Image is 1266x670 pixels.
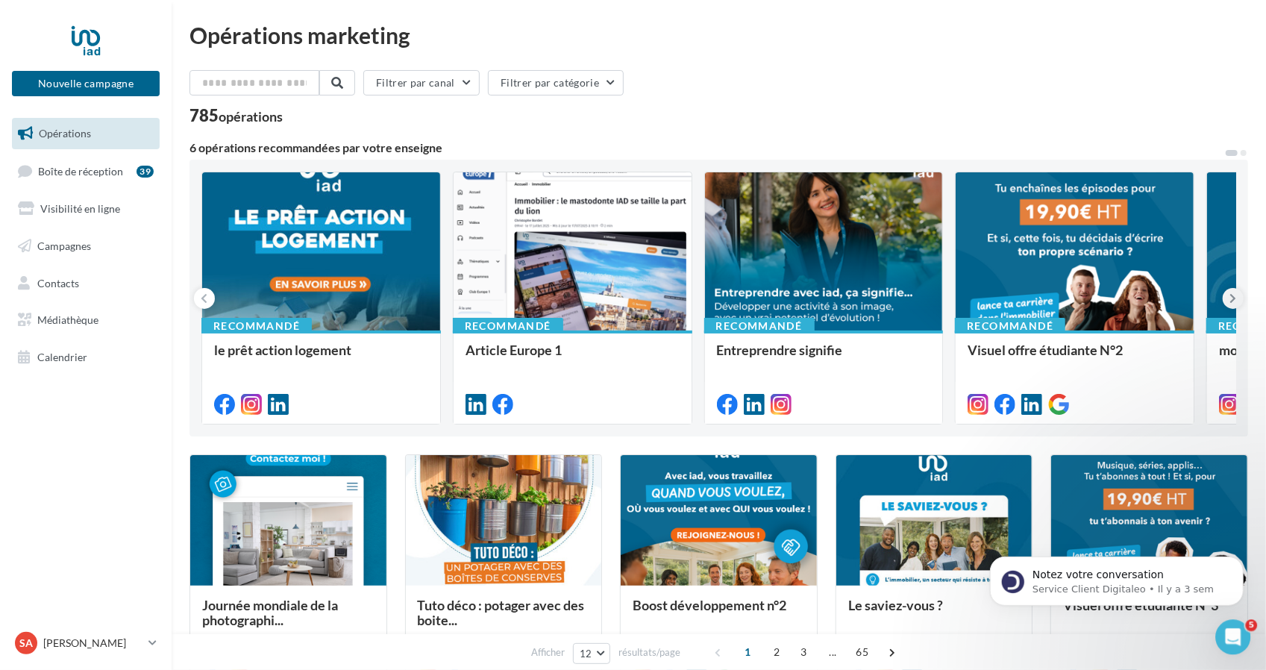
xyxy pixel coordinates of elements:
span: ... [821,640,844,664]
a: Opérations [9,118,163,149]
span: Visibilité en ligne [40,202,120,215]
div: Recommandé [453,318,563,334]
span: 3 [792,640,815,664]
div: Recommandé [201,318,312,334]
span: Calendrier [37,351,87,363]
a: Calendrier [9,342,163,373]
span: SA [19,636,33,651]
a: Médiathèque [9,304,163,336]
span: Afficher [531,645,565,660]
span: Médiathèque [37,313,98,326]
span: le prêt action logement [214,342,351,358]
div: Recommandé [955,318,1065,334]
span: Visuel offre étudiante N°2 [968,342,1123,358]
a: Campagnes [9,231,163,262]
div: 39 [137,166,154,178]
div: Recommandé [704,318,815,334]
span: Opérations [39,127,91,140]
span: Journée mondiale de la photographi... [202,597,338,628]
span: 65 [850,640,874,664]
span: 1 [736,640,759,664]
span: Boîte de réception [38,164,123,177]
span: Campagnes [37,239,91,252]
div: Opérations marketing [189,24,1248,46]
span: 12 [580,648,592,660]
button: Filtrer par catégorie [488,70,624,96]
p: [PERSON_NAME] [43,636,142,651]
a: Boîte de réception39 [9,155,163,187]
span: 5 [1246,619,1258,631]
span: Le saviez-vous ? [848,597,943,613]
span: 2 [765,640,789,664]
button: Filtrer par canal [363,70,480,96]
button: Nouvelle campagne [12,71,160,96]
span: Contacts [37,276,79,289]
span: Article Europe 1 [466,342,562,358]
div: opérations [219,110,283,123]
span: Entreprendre signifie [717,342,843,358]
iframe: Intercom live chat [1215,619,1251,655]
iframe: Intercom notifications message [968,525,1266,630]
div: 785 [189,107,283,124]
span: résultats/page [618,645,680,660]
span: Tuto déco : potager avec des boite... [418,597,585,628]
button: 12 [573,643,611,664]
span: Boost développement n°2 [633,597,786,613]
div: 6 opérations recommandées par votre enseigne [189,142,1224,154]
a: Contacts [9,268,163,299]
a: Visibilité en ligne [9,193,163,225]
a: SA [PERSON_NAME] [12,629,160,657]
